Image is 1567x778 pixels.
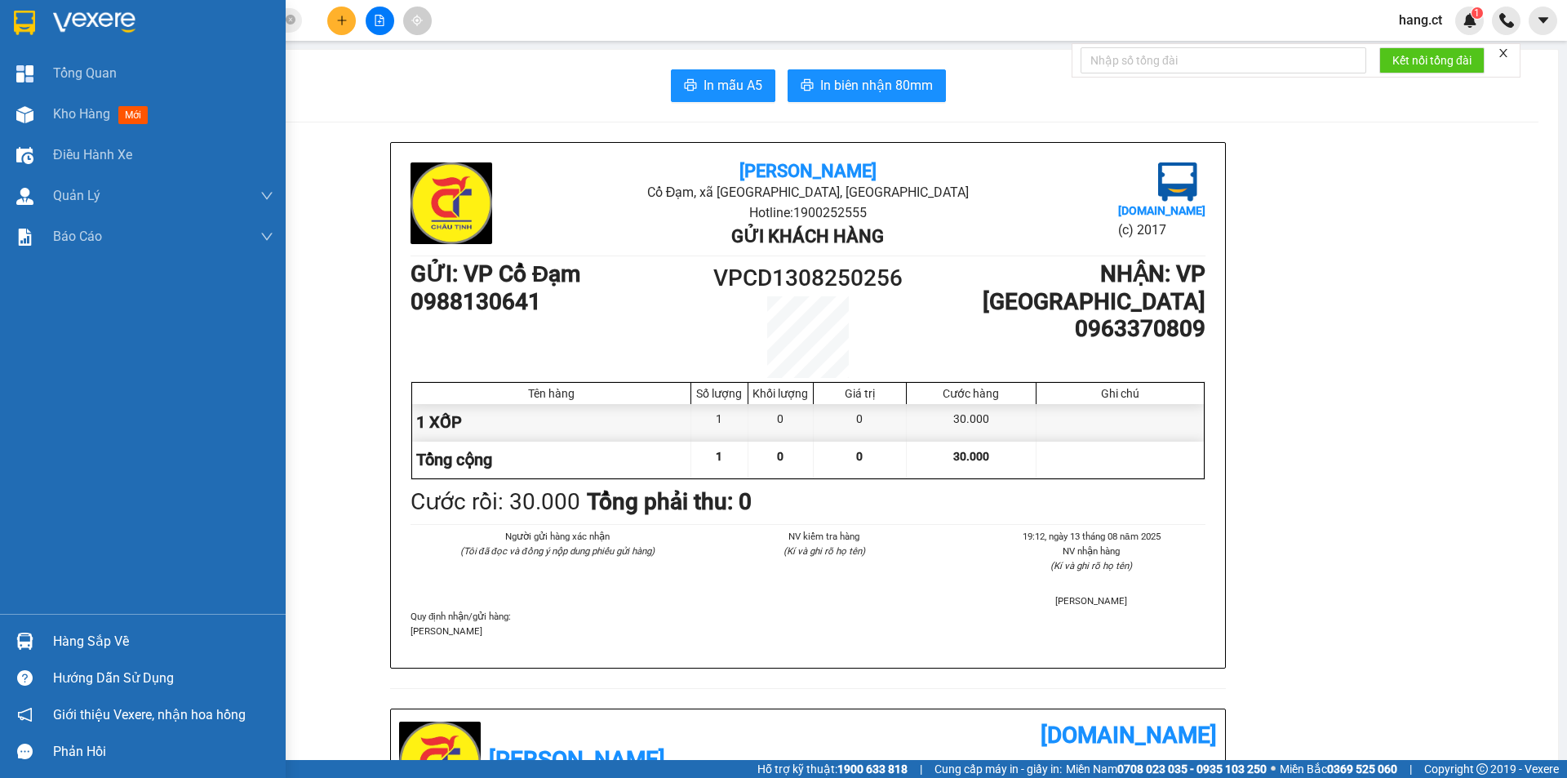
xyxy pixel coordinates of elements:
[856,450,863,463] span: 0
[53,226,102,247] span: Báo cáo
[53,705,246,725] span: Giới thiệu Vexere, nhận hoa hồng
[920,760,922,778] span: |
[1392,51,1472,69] span: Kết nối tổng đài
[260,230,273,243] span: down
[1529,7,1557,35] button: caret-down
[1158,162,1197,202] img: logo.jpg
[416,387,686,400] div: Tên hàng
[752,387,809,400] div: Khối lượng
[1386,10,1455,30] span: hang.ct
[543,182,1072,202] li: Cổ Đạm, xã [GEOGRAPHIC_DATA], [GEOGRAPHIC_DATA]
[716,450,722,463] span: 1
[748,404,814,441] div: 0
[1081,47,1366,73] input: Nhập số tổng đài
[16,65,33,82] img: dashboard-icon
[411,624,1205,638] p: [PERSON_NAME]
[814,404,907,441] div: 0
[16,229,33,246] img: solution-icon
[16,188,33,205] img: warehouse-icon
[489,746,665,773] b: [PERSON_NAME]
[801,78,814,94] span: printer
[671,69,775,102] button: printerIn mẫu A5
[777,450,783,463] span: 0
[1118,204,1205,217] b: [DOMAIN_NAME]
[260,189,273,202] span: down
[53,144,132,165] span: Điều hành xe
[16,147,33,164] img: warehouse-icon
[53,666,273,691] div: Hướng dẫn sử dụng
[1536,13,1551,28] span: caret-down
[983,260,1205,315] b: NHẬN : VP [GEOGRAPHIC_DATA]
[411,15,423,26] span: aim
[1498,47,1509,59] span: close
[695,387,744,400] div: Số lượng
[53,106,110,122] span: Kho hàng
[783,545,865,557] i: (Kí và ghi rõ họ tên)
[1050,560,1132,571] i: (Kí và ghi rõ họ tên)
[411,609,1205,638] div: Quy định nhận/gửi hàng :
[587,488,752,515] b: Tổng phải thu: 0
[934,760,1062,778] span: Cung cấp máy in - giấy in:
[1499,13,1514,28] img: phone-icon
[443,529,671,544] li: Người gửi hàng xác nhận
[53,740,273,764] div: Phản hồi
[17,670,33,686] span: question-circle
[908,315,1205,343] h1: 0963370809
[820,75,933,96] span: In biên nhận 80mm
[16,633,33,650] img: warehouse-icon
[1379,47,1485,73] button: Kết nối tổng đài
[17,744,33,759] span: message
[412,404,691,441] div: 1 XỐP
[691,404,748,441] div: 1
[708,260,908,296] h1: VPCD1308250256
[1476,763,1488,775] span: copyright
[907,404,1037,441] div: 30.000
[1117,762,1267,776] strong: 0708 023 035 - 0935 103 250
[704,75,762,96] span: In mẫu A5
[366,7,394,35] button: file-add
[818,387,902,400] div: Giá trị
[16,106,33,123] img: warehouse-icon
[1041,722,1217,749] b: [DOMAIN_NAME]
[403,7,432,35] button: aim
[286,15,295,24] span: close-circle
[1474,7,1480,19] span: 1
[710,529,938,544] li: NV kiểm tra hàng
[1066,760,1267,778] span: Miền Nam
[1041,387,1200,400] div: Ghi chú
[416,450,492,469] span: Tổng cộng
[374,15,385,26] span: file-add
[411,484,580,520] div: Cước rồi : 30.000
[978,529,1205,544] li: 19:12, ngày 13 tháng 08 năm 2025
[543,202,1072,223] li: Hotline: 1900252555
[837,762,908,776] strong: 1900 633 818
[53,629,273,654] div: Hàng sắp về
[336,15,348,26] span: plus
[1327,762,1397,776] strong: 0369 525 060
[684,78,697,94] span: printer
[1463,13,1477,28] img: icon-new-feature
[17,707,33,722] span: notification
[757,760,908,778] span: Hỗ trợ kỹ thuật:
[731,226,884,247] b: Gửi khách hàng
[411,288,708,316] h1: 0988130641
[411,162,492,244] img: logo.jpg
[978,544,1205,558] li: NV nhận hàng
[1472,7,1483,19] sup: 1
[953,450,989,463] span: 30.000
[53,63,117,83] span: Tổng Quan
[327,7,356,35] button: plus
[911,387,1032,400] div: Cước hàng
[1271,766,1276,772] span: ⚪️
[1280,760,1397,778] span: Miền Bắc
[739,161,877,181] b: [PERSON_NAME]
[978,594,1205,608] li: [PERSON_NAME]
[53,185,100,206] span: Quản Lý
[286,13,295,29] span: close-circle
[118,106,148,124] span: mới
[460,545,655,557] i: (Tôi đã đọc và đồng ý nộp dung phiếu gửi hàng)
[1409,760,1412,778] span: |
[411,260,580,287] b: GỬI : VP Cổ Đạm
[788,69,946,102] button: printerIn biên nhận 80mm
[14,11,35,35] img: logo-vxr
